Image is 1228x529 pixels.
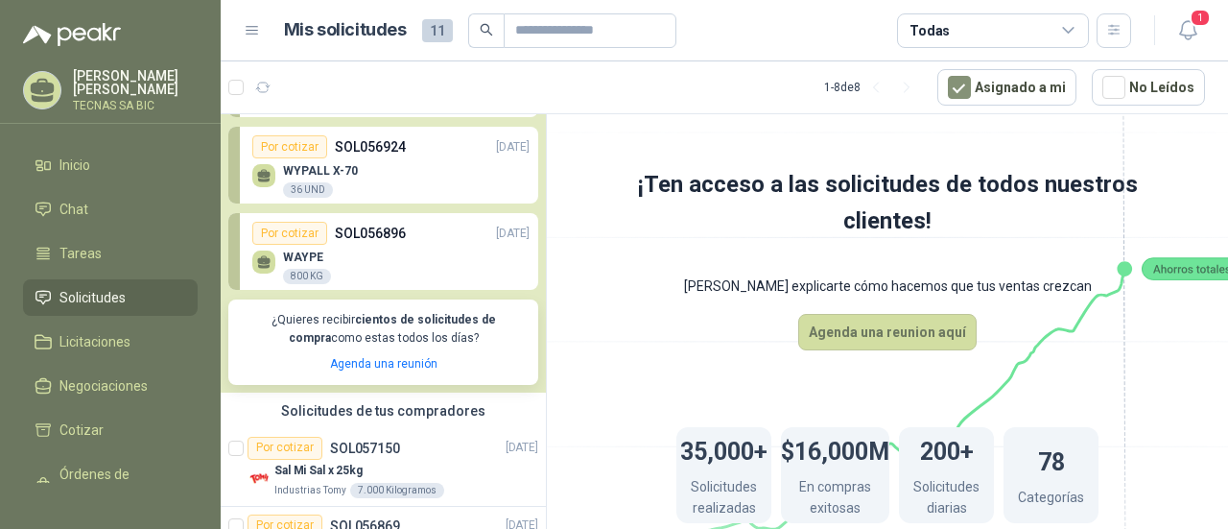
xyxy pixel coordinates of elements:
[676,476,771,523] p: Solicitudes realizadas
[252,222,327,245] div: Por cotizar
[283,164,358,178] p: WYPALL X-70
[937,69,1076,106] button: Asignado a mi
[1170,13,1205,48] button: 1
[680,428,767,470] h1: 35,000+
[1190,9,1211,27] span: 1
[496,225,530,243] p: [DATE]
[23,456,198,514] a: Órdenes de Compra
[781,428,889,470] h1: $16,000M
[824,72,922,103] div: 1 - 8 de 8
[228,213,538,290] a: Por cotizarSOL056896[DATE] WAYPE800 KG
[335,223,406,244] p: SOL056896
[274,483,346,498] p: Industrias Tomy
[422,19,453,42] span: 11
[59,287,126,308] span: Solicitudes
[23,147,198,183] a: Inicio
[506,439,538,457] p: [DATE]
[248,437,322,460] div: Por cotizar
[221,393,546,429] div: Solicitudes de tus compradores
[283,182,333,198] div: 36 UND
[59,464,179,506] span: Órdenes de Compra
[73,69,198,96] p: [PERSON_NAME] [PERSON_NAME]
[23,368,198,404] a: Negociaciones
[248,468,271,491] img: Company Logo
[59,199,88,220] span: Chat
[335,136,406,157] p: SOL056924
[23,412,198,448] a: Cotizar
[350,483,444,498] div: 7.000 Kilogramos
[283,251,331,264] p: WAYPE
[920,428,974,470] h1: 200+
[59,420,104,441] span: Cotizar
[221,429,546,507] a: Por cotizarSOL057150[DATE] Company LogoSal Mi Sal x 25kgIndustrias Tomy7.000 Kilogramos
[252,135,327,158] div: Por cotizar
[59,155,90,176] span: Inicio
[23,324,198,360] a: Licitaciones
[73,100,198,111] p: TECNAS SA BIC
[480,23,493,36] span: search
[283,269,331,284] div: 800 KG
[1092,69,1205,106] button: No Leídos
[289,313,496,345] b: cientos de solicitudes de compra
[496,138,530,156] p: [DATE]
[781,476,889,523] p: En compras exitosas
[23,235,198,272] a: Tareas
[23,191,198,228] a: Chat
[274,462,363,480] p: Sal Mi Sal x 25kg
[1038,439,1065,481] h1: 78
[59,243,102,264] span: Tareas
[284,16,407,44] h1: Mis solicitudes
[899,476,994,523] p: Solicitudes diarias
[798,314,977,350] button: Agenda una reunion aquí
[23,279,198,316] a: Solicitudes
[1018,487,1084,513] p: Categorías
[23,23,121,46] img: Logo peakr
[330,442,400,455] p: SOL057150
[59,375,148,397] span: Negociaciones
[240,311,527,348] p: ¿Quieres recibir como estas todos los días?
[59,331,130,352] span: Licitaciones
[228,127,538,204] a: Por cotizarSOL056924[DATE] WYPALL X-7036 UND
[330,357,437,371] a: Agenda una reunión
[909,20,950,41] div: Todas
